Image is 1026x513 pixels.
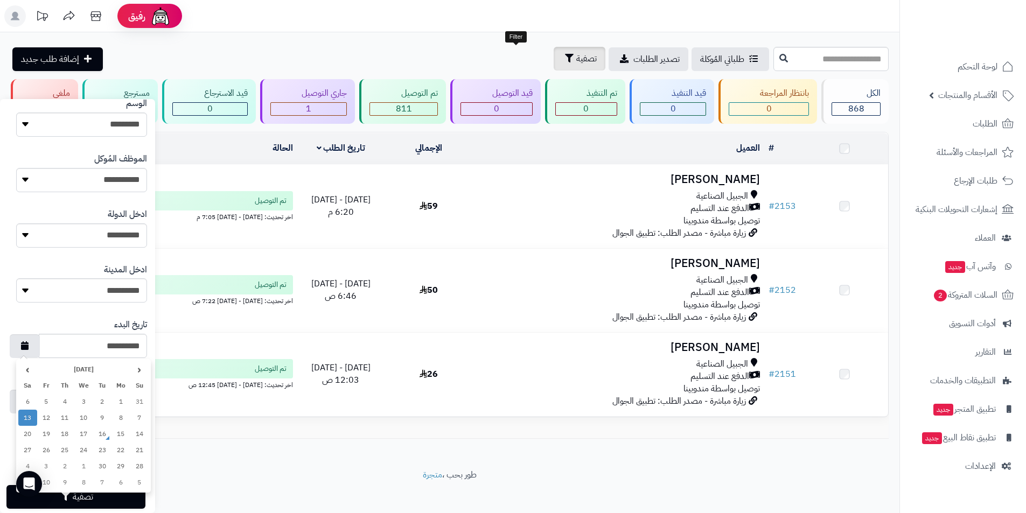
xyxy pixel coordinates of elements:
[130,393,149,410] td: 31
[690,370,749,383] span: الدفع عند التسليم
[906,396,1020,422] a: تطبيق المتجرجديد
[627,79,716,124] a: قيد التنفيذ 0
[74,474,93,490] td: 8
[906,425,1020,451] a: تطبيق نقاط البيعجديد
[37,426,56,442] td: 19
[937,145,997,160] span: المراجعات والأسئلة
[74,393,93,410] td: 3
[37,474,56,490] td: 10
[18,410,37,426] td: 13
[612,395,746,407] span: زيارة مباشرة - مصدر الطلب: تطبيق الجوال
[16,471,42,497] div: Open Intercom Messenger
[973,116,997,131] span: الطلبات
[729,103,809,115] div: 0
[6,485,145,509] button: تصفية
[18,426,37,442] td: 20
[848,102,864,115] span: 868
[555,87,618,100] div: تم التنفيذ
[423,468,442,481] a: متجرة
[696,274,748,286] span: الجبيل الصناعية
[906,168,1020,194] a: طلبات الإرجاع
[420,200,438,213] span: 59
[74,458,93,474] td: 1
[609,47,688,71] a: تصدير الطلبات
[74,442,93,458] td: 24
[906,311,1020,336] a: أدوات التسويق
[612,227,746,240] span: زيارة مباشرة - مصدر الطلب: تطبيق الجوال
[18,361,37,377] th: ›
[736,142,760,154] a: العميل
[357,79,448,124] a: تم التوصيل 811
[93,458,111,474] td: 30
[255,279,287,290] span: تم التوصيل
[690,286,749,299] span: الدفع عند التسليم
[271,103,347,115] div: 1
[130,361,149,377] th: ‹
[55,393,74,410] td: 4
[18,393,37,410] td: 6
[958,59,997,74] span: لوحة التحكم
[906,282,1020,308] a: السلات المتروكة2
[461,103,532,115] div: 0
[93,426,111,442] td: 16
[111,377,130,393] th: Mo
[370,103,437,115] div: 811
[420,284,438,297] span: 50
[906,453,1020,479] a: الإعدادات
[37,393,56,410] td: 5
[111,393,130,410] td: 1
[311,193,371,219] span: [DATE] - [DATE] 6:20 م
[906,254,1020,279] a: وآتس آبجديد
[396,102,412,115] span: 811
[576,52,597,65] span: تصفية
[769,200,774,213] span: #
[769,284,796,297] a: #2152
[640,87,706,100] div: قيد التنفيذ
[420,368,438,381] span: 26
[832,87,881,100] div: الكل
[130,426,149,442] td: 14
[975,345,996,360] span: التقارير
[130,458,149,474] td: 28
[921,430,996,445] span: تطبيق نقاط البيع
[255,195,287,206] span: تم التوصيل
[130,377,149,393] th: Su
[819,79,891,124] a: الكل868
[683,214,760,227] span: توصيل بواسطة مندوبينا
[700,53,744,66] span: طلباتي المُوكلة
[93,393,111,410] td: 2
[258,79,358,124] a: جاري التوصيل 1
[640,103,706,115] div: 0
[270,87,347,100] div: جاري التوصيل
[74,377,93,393] th: We
[130,474,149,490] td: 5
[111,410,130,426] td: 8
[769,368,796,381] a: #2151
[55,377,74,393] th: Th
[696,190,748,202] span: الجبيل الصناعية
[37,442,56,458] td: 26
[633,53,680,66] span: تصدير الطلبات
[37,361,130,377] th: [DATE]
[690,202,749,215] span: الدفع عند التسليم
[906,339,1020,365] a: التقارير
[21,87,70,100] div: ملغي
[273,142,293,154] a: الحالة
[916,202,997,217] span: إشعارات التحويلات البنكية
[150,5,171,27] img: ai-face.png
[906,139,1020,165] a: المراجعات والأسئلة
[554,47,605,71] button: تصفية
[933,404,953,416] span: جديد
[317,142,366,154] a: تاريخ الطلب
[12,47,103,71] a: إضافة طلب جديد
[448,79,543,124] a: قيد التوصيل 0
[126,97,147,110] label: الوسم
[477,173,760,186] h3: [PERSON_NAME]
[207,102,213,115] span: 0
[906,368,1020,393] a: التطبيقات والخدمات
[29,5,55,30] a: تحديثات المنصة
[944,259,996,274] span: وآتس آب
[769,142,774,154] a: #
[975,230,996,245] span: العملاء
[114,319,147,331] label: تاريخ البدء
